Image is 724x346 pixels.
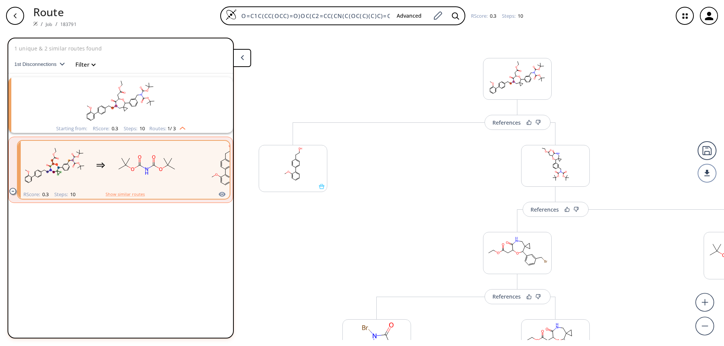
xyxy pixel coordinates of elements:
[33,21,38,26] img: Spaya logo
[522,145,589,184] svg: CCOC(=O)CC1OC(c2cccc(CN(C(=O)OC(C)(C)C)C(=O)OC(C)(C)C)c2)C2(CC2)CNC1=O
[492,120,521,125] div: References
[23,77,219,124] svg: CCOC(=O)CC1OC(c2cccc(CN(C(=O)OC(C)(C)C)C(=O)OC(C)(C)C)c2)C2(CC2)CN(CCc2ccc(-c3ccccc3OC)cc2)C1=O
[23,192,49,197] div: RScore :
[54,192,75,197] div: Steps :
[391,9,428,23] button: Advanced
[14,61,60,67] span: 1st Disconnections
[138,125,145,132] span: 10
[531,207,559,212] div: References
[237,12,391,20] input: Enter SMILES
[517,12,523,19] span: 10
[523,202,589,217] button: References
[167,126,176,131] span: 1 / 3
[106,191,145,198] button: Show similar routes
[60,21,77,27] a: 183791
[124,126,145,131] div: Steps :
[113,142,181,189] svg: CC(C)(C)OC(=O)NC(=O)OC(C)(C)C
[71,62,95,67] button: Filter
[188,142,256,189] svg: COc1ccccc1-c1ccc(CCO)cc1
[483,58,551,97] svg: CCOC(=O)CC1OC(c2cccc(CN(C(=O)OC(C)(C)C)C(=O)OC(C)(C)C)c2)C2(CC2)CN(CCc2ccc(-c3ccccc3OC)cc2)C1=O
[56,126,87,131] div: Starting from:
[46,21,52,27] a: Job
[259,145,327,184] svg: COc1ccccc1-c1ccc(CCO)cc1
[41,191,49,198] span: 0.3
[502,14,523,18] div: Steps :
[471,14,496,18] div: RScore :
[8,73,233,207] ul: clusters
[69,191,75,198] span: 10
[14,44,102,52] p: 1 unique & 2 similar routes found
[485,115,551,130] button: References
[14,55,71,73] button: 1st Disconnections
[21,142,89,189] svg: CCOC(=O)CC1OC(c2cccc(CN(C(=O)OC(C)(C)C)C(=O)OC(C)(C)C)c2)C2(CC2)CN(CCc2ccc(-c3ccccc3OC)cc2)C1=O
[55,20,57,28] li: /
[225,9,237,20] img: Logo Spaya
[483,232,551,271] svg: CCOC(=O)CC1OC(c2cccc(CBr)c2)C2(CC2)CNC1=O
[485,289,551,304] button: References
[149,126,186,131] div: Routes:
[110,125,118,132] span: 0.3
[93,126,118,131] div: RScore :
[33,4,77,20] p: Route
[41,20,43,28] li: /
[489,12,496,19] span: 0.3
[492,294,521,299] div: References
[176,124,186,130] img: Up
